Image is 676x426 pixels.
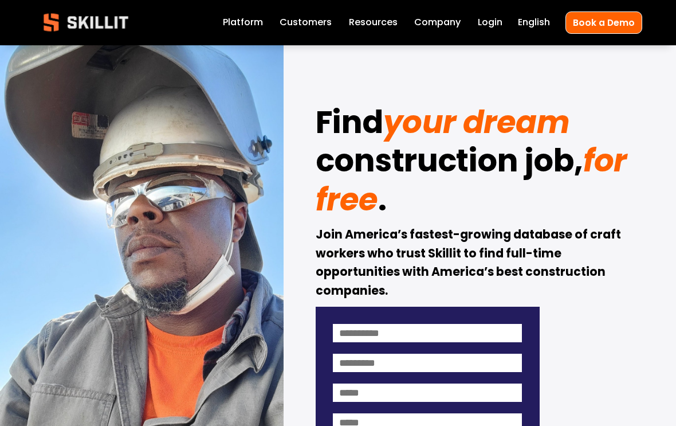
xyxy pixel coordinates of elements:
[478,15,502,31] a: Login
[223,15,263,31] a: Platform
[34,5,138,40] img: Skillit
[316,100,383,144] strong: Find
[349,15,398,29] span: Resources
[349,15,398,31] a: folder dropdown
[316,139,583,182] strong: construction job,
[383,100,570,144] em: your dream
[378,178,386,221] strong: .
[518,15,550,31] div: language picker
[565,11,642,34] a: Book a Demo
[316,139,634,221] em: for free
[280,15,332,31] a: Customers
[518,15,550,29] span: English
[316,226,623,299] strong: Join America’s fastest-growing database of craft workers who trust Skillit to find full-time oppo...
[414,15,461,31] a: Company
